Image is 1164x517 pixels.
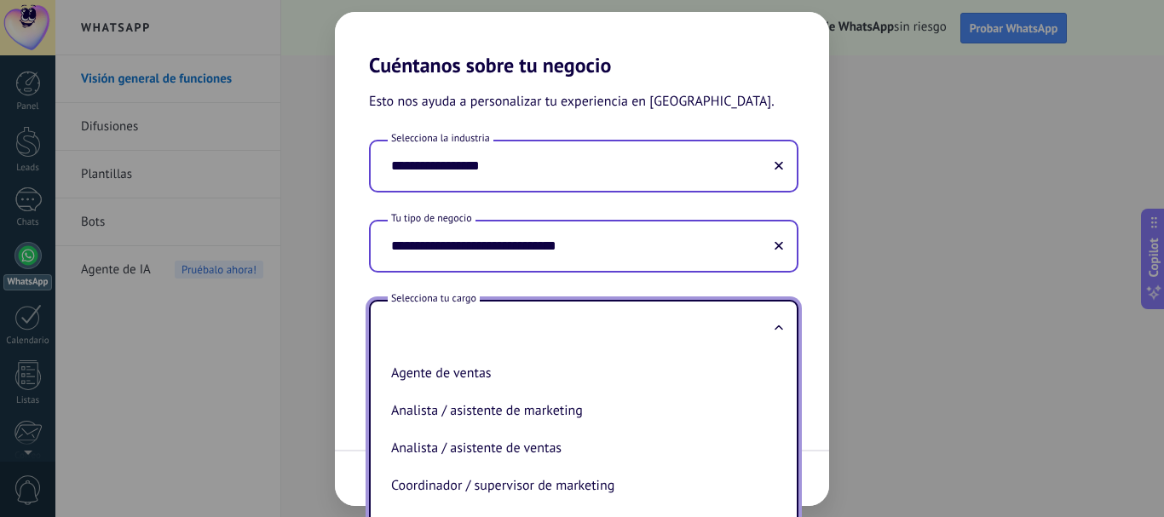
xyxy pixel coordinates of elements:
[384,392,776,429] li: Analista / asistente de marketing
[384,429,776,467] li: Analista / asistente de ventas
[384,467,776,504] li: Coordinador / supervisor de marketing
[369,91,775,113] span: Esto nos ayuda a personalizar tu experiencia en [GEOGRAPHIC_DATA].
[384,354,776,392] li: Agente de ventas
[335,12,829,78] h2: Cuéntanos sobre tu negocio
